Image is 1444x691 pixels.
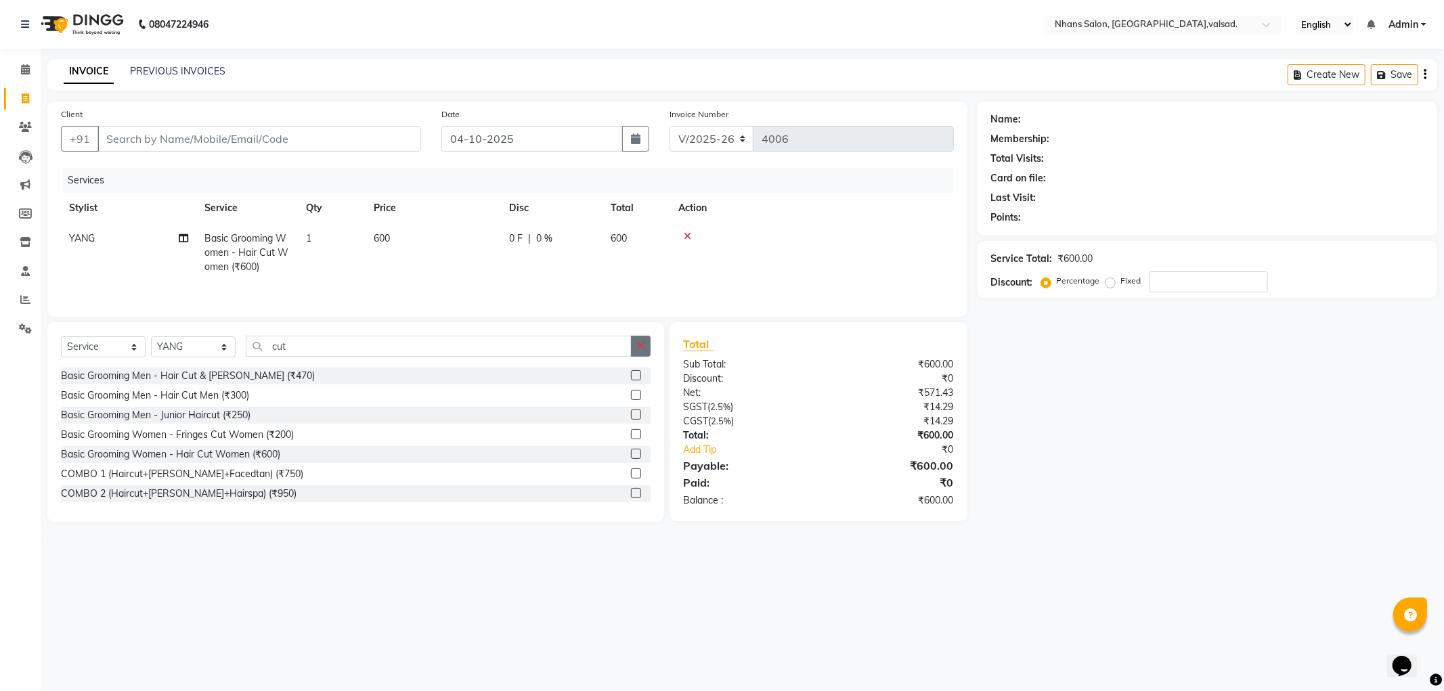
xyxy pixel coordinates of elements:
[991,191,1036,205] div: Last Visit:
[818,493,964,508] div: ₹600.00
[991,275,1033,290] div: Discount:
[683,401,707,413] span: SGST
[818,428,964,443] div: ₹600.00
[818,386,964,400] div: ₹571.43
[61,388,249,403] div: Basic Grooming Men - Hair Cut Men (₹300)
[149,5,209,43] b: 08047224946
[991,112,1022,127] div: Name:
[673,443,843,457] a: Add Tip
[991,132,1050,146] div: Membership:
[441,108,460,120] label: Date
[1387,637,1430,677] iframe: chat widget
[991,152,1045,166] div: Total Visits:
[35,5,127,43] img: logo
[528,231,531,246] span: |
[204,232,288,273] span: Basic Grooming Women - Hair Cut Women (₹600)
[61,108,83,120] label: Client
[61,126,99,152] button: +91
[366,193,501,223] th: Price
[683,337,714,351] span: Total
[673,357,818,372] div: Sub Total:
[306,232,311,244] span: 1
[818,372,964,386] div: ₹0
[710,401,730,412] span: 2.5%
[670,193,954,223] th: Action
[673,400,818,414] div: ( )
[843,443,964,457] div: ₹0
[298,193,366,223] th: Qty
[673,414,818,428] div: ( )
[1121,275,1141,287] label: Fixed
[818,474,964,491] div: ₹0
[670,108,728,120] label: Invoice Number
[818,458,964,474] div: ₹600.00
[1288,64,1365,85] button: Create New
[673,474,818,491] div: Paid:
[611,232,627,244] span: 600
[673,493,818,508] div: Balance :
[818,414,964,428] div: ₹14.29
[991,210,1022,225] div: Points:
[61,193,196,223] th: Stylist
[1371,64,1418,85] button: Save
[61,447,280,462] div: Basic Grooming Women - Hair Cut Women (₹600)
[1388,18,1418,32] span: Admin
[130,65,225,77] a: PREVIOUS INVOICES
[62,168,964,193] div: Services
[673,386,818,400] div: Net:
[536,231,552,246] span: 0 %
[991,171,1047,185] div: Card on file:
[61,408,250,422] div: Basic Grooming Men - Junior Haircut (₹250)
[61,428,294,442] div: Basic Grooming Women - Fringes Cut Women (₹200)
[673,458,818,474] div: Payable:
[683,415,708,427] span: CGST
[818,400,964,414] div: ₹14.29
[603,193,670,223] th: Total
[97,126,421,152] input: Search by Name/Mobile/Email/Code
[69,232,95,244] span: YANG
[196,193,298,223] th: Service
[501,193,603,223] th: Disc
[1058,252,1093,266] div: ₹600.00
[61,467,303,481] div: COMBO 1 (Haircut+[PERSON_NAME]+Facedtan) (₹750)
[61,369,315,383] div: Basic Grooming Men - Hair Cut & [PERSON_NAME] (₹470)
[711,416,731,426] span: 2.5%
[374,232,390,244] span: 600
[1057,275,1100,287] label: Percentage
[991,252,1053,266] div: Service Total:
[64,60,114,84] a: INVOICE
[61,487,297,501] div: COMBO 2 (Haircut+[PERSON_NAME]+Hairspa) (₹950)
[509,231,523,246] span: 0 F
[246,336,632,357] input: Search or Scan
[673,428,818,443] div: Total:
[818,357,964,372] div: ₹600.00
[673,372,818,386] div: Discount:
